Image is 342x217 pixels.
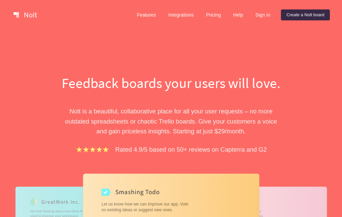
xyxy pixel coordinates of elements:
a: Integrations [163,9,199,20]
a: Features [132,9,162,20]
a: Create a Nolt board [281,9,330,20]
img: stars.b067e34983.png [75,146,110,153]
p: Nolt is a beautiful, collaborative place for all your user requests – no more outdated spreadshee... [54,106,288,136]
h1: Feedback boards your users will love. [54,73,288,93]
a: Sign in [250,9,276,20]
a: Pricing [201,9,226,20]
a: Help [228,9,249,20]
p: Rated 4.9/5 based on 50+ reviews on Capterra and G2 [115,145,267,154]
